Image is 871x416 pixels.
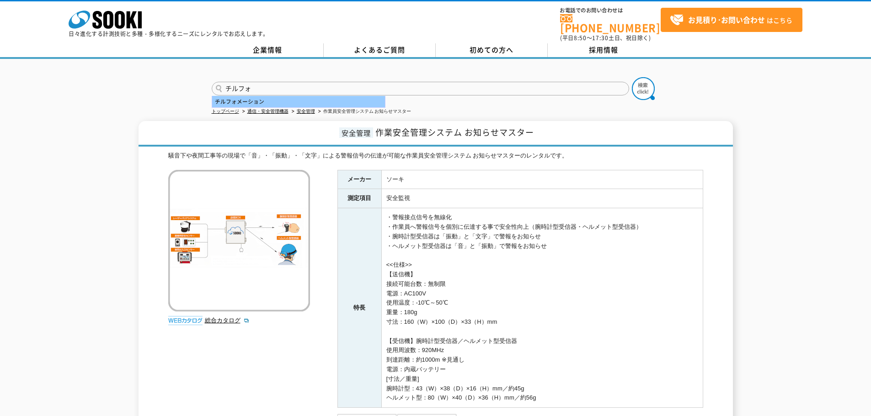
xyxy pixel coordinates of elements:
[69,31,269,37] p: 日々進化する計測技術と多種・多様化するニーズにレンタルでお応えします。
[548,43,660,57] a: 採用情報
[324,43,436,57] a: よくあるご質問
[560,34,651,42] span: (平日 ～ 土日、祝日除く)
[381,170,703,189] td: ソーキ
[168,170,310,311] img: 作業員安全管理システム お知らせマスター
[381,208,703,408] td: ・警報接点信号を無線化 ・作業員へ警報信号を個別に伝達する事で安全性向上（腕時計型受信器・ヘルメット型受信器） ・腕時計型受信器は「振動」と「文字」で警報をお知らせ ・ヘルメット型受信器は「音」...
[212,109,239,114] a: トップページ
[168,316,203,325] img: webカタログ
[297,109,315,114] a: 安全管理
[205,317,250,324] a: 総合カタログ
[436,43,548,57] a: 初めての方へ
[212,43,324,57] a: 企業情報
[661,8,802,32] a: お見積り･お問い合わせはこちら
[247,109,289,114] a: 通信・安全管理機器
[560,8,661,13] span: お電話でのお問い合わせは
[212,82,629,95] input: 商品名、型式、NETIS番号を入力してください
[574,34,587,42] span: 8:50
[212,96,385,107] div: チルフォメーション
[316,107,411,116] li: 作業員安全管理システム お知らせマスター
[337,170,381,189] th: メーカー
[592,34,609,42] span: 17:30
[337,189,381,208] th: 測定項目
[168,151,703,161] div: 騒音下や夜間工事等の現場で「音」・「振動」・「文字」による警報信号の伝達が可能な作業員安全管理システム お知らせマスターのレンタルです。
[470,45,513,55] span: 初めての方へ
[632,77,655,100] img: btn_search.png
[337,208,381,408] th: 特長
[375,126,534,138] span: 作業安全管理システム お知らせマスター
[381,189,703,208] td: 安全監視
[670,13,792,27] span: はこちら
[688,14,765,25] strong: お見積り･お問い合わせ
[339,127,373,138] span: 安全管理
[560,14,661,33] a: [PHONE_NUMBER]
